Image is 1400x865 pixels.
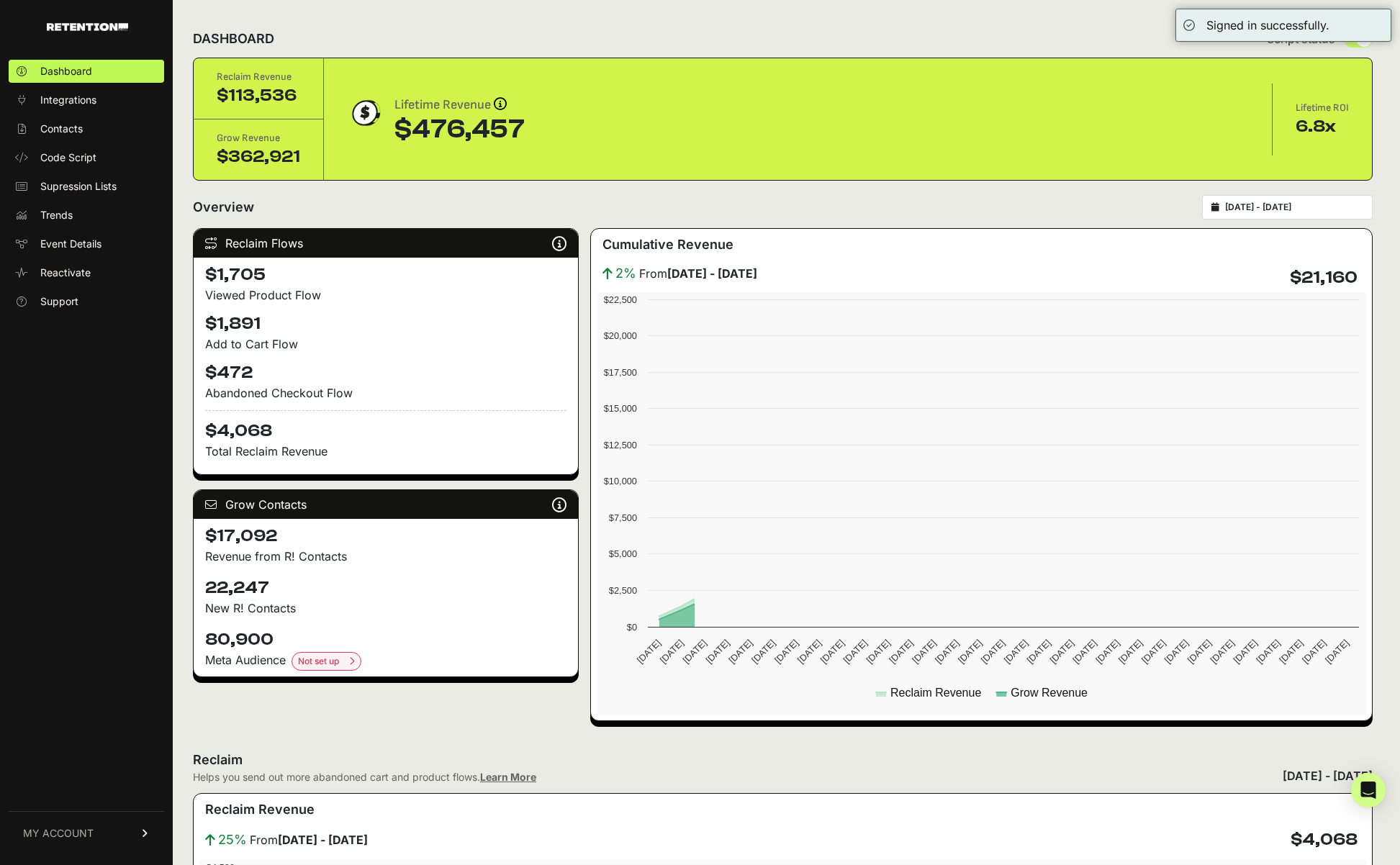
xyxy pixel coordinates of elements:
h3: Reclaim Revenue [205,800,315,820]
div: Grow Revenue [217,131,300,145]
text: [DATE] [1277,638,1305,666]
a: Supression Lists [9,175,164,198]
h4: $4,068 [205,410,566,443]
div: Open Intercom Messenger [1351,773,1386,807]
text: [DATE] [657,638,685,666]
text: [DATE] [864,638,892,666]
div: Reclaim Flows [194,229,578,258]
strong: [DATE] - [DATE] [667,266,757,281]
text: [DATE] [1070,638,1098,666]
text: [DATE] [956,638,984,666]
span: MY ACCOUNT [23,826,94,841]
text: $10,000 [603,476,636,486]
p: Total Reclaim Revenue [205,443,566,460]
text: [DATE] [1254,638,1282,666]
img: Retention.com [47,23,128,31]
span: Event Details [40,237,101,251]
text: [DATE] [726,638,754,666]
text: [DATE] [749,638,777,666]
div: 6.8x [1296,115,1349,138]
a: Code Script [9,146,164,169]
a: Dashboard [9,60,164,83]
text: [DATE] [1024,638,1052,666]
text: [DATE] [1047,638,1075,666]
div: Lifetime ROI [1296,101,1349,115]
span: Dashboard [40,64,92,78]
text: [DATE] [933,638,961,666]
text: [DATE] [910,638,938,666]
a: Learn More [480,771,536,783]
text: [DATE] [1208,638,1236,666]
text: $2,500 [609,585,637,596]
span: From [250,831,368,848]
text: [DATE] [1093,638,1121,666]
h3: Cumulative Revenue [602,235,733,255]
a: Reactivate [9,261,164,284]
text: [DATE] [1116,638,1144,666]
span: Integrations [40,93,96,107]
text: $15,000 [603,403,636,414]
h4: $1,705 [205,263,566,286]
text: $20,000 [603,330,636,341]
div: $362,921 [217,145,300,168]
a: Integrations [9,89,164,112]
span: Supression Lists [40,179,117,194]
text: [DATE] [1185,638,1213,666]
a: Support [9,290,164,313]
a: Event Details [9,232,164,255]
div: Lifetime Revenue [394,95,525,115]
div: Add to Cart Flow [205,335,566,353]
text: [DATE] [795,638,823,666]
p: New R! Contacts [205,599,566,617]
h4: $4,068 [1291,828,1358,851]
text: $12,500 [603,440,636,450]
span: Reactivate [40,266,91,280]
text: [DATE] [1001,638,1029,666]
span: Support [40,294,78,309]
span: Trends [40,208,73,222]
text: [DATE] [772,638,800,666]
span: Contacts [40,122,83,136]
text: [DATE] [703,638,731,666]
text: [DATE] [1323,638,1351,666]
text: [DATE] [1162,638,1190,666]
text: [DATE] [1139,638,1168,666]
div: Signed in successfully. [1206,17,1329,34]
p: Revenue from R! Contacts [205,548,566,565]
span: 25% [218,830,247,850]
text: [DATE] [818,638,846,666]
text: $5,000 [609,548,637,559]
text: [DATE] [1231,638,1259,666]
div: Meta Audience [205,651,566,671]
a: Contacts [9,117,164,140]
div: $113,536 [217,84,300,107]
text: [DATE] [1300,638,1328,666]
div: $476,457 [394,115,525,144]
h4: $472 [205,361,566,384]
span: Code Script [40,150,96,165]
div: Abandoned Checkout Flow [205,384,566,402]
text: $7,500 [609,512,637,523]
text: [DATE] [634,638,662,666]
h4: $21,160 [1290,266,1358,289]
text: $0 [626,622,636,633]
span: 2% [615,263,636,284]
img: dollar-coin-05c43ed7efb7bc0c12610022525b4bbbb207c7efeef5aecc26f025e68dcafac9.png [347,95,383,131]
div: [DATE] - [DATE] [1283,767,1373,784]
h2: Overview [193,197,254,217]
text: [DATE] [887,638,915,666]
h2: Reclaim [193,750,536,770]
h2: DASHBOARD [193,29,274,49]
h4: 22,247 [205,576,566,599]
div: Viewed Product Flow [205,286,566,304]
strong: [DATE] - [DATE] [278,833,368,847]
div: Grow Contacts [194,490,578,519]
h4: 80,900 [205,628,566,651]
text: Grow Revenue [1011,687,1088,699]
a: Trends [9,204,164,227]
h4: $1,891 [205,312,566,335]
h4: $17,092 [205,525,566,548]
div: Helps you send out more abandoned cart and product flows. [193,770,536,784]
text: [DATE] [841,638,869,666]
text: $22,500 [603,294,636,305]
